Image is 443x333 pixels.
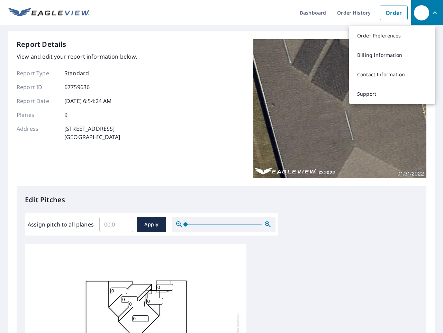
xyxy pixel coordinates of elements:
[349,45,435,65] a: Billing Information
[64,83,90,91] p: 67759636
[137,217,166,232] button: Apply
[17,52,137,61] p: View and edit your report information below.
[17,39,66,50] p: Report Details
[64,111,67,119] p: 9
[17,97,58,105] p: Report Date
[17,125,58,141] p: Address
[380,6,408,20] a: Order
[64,125,120,141] p: [STREET_ADDRESS] [GEOGRAPHIC_DATA]
[349,84,435,104] a: Support
[25,195,418,205] p: Edit Pitches
[349,26,435,45] a: Order Preferences
[142,220,161,229] span: Apply
[17,69,58,77] p: Report Type
[28,220,94,229] label: Assign pitch to all planes
[17,83,58,91] p: Report ID
[8,8,90,18] img: EV Logo
[99,215,133,234] input: 00.0
[17,111,58,119] p: Planes
[349,65,435,84] a: Contact Information
[64,97,112,105] p: [DATE] 6:54:24 AM
[64,69,89,77] p: Standard
[253,39,426,178] img: Top image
